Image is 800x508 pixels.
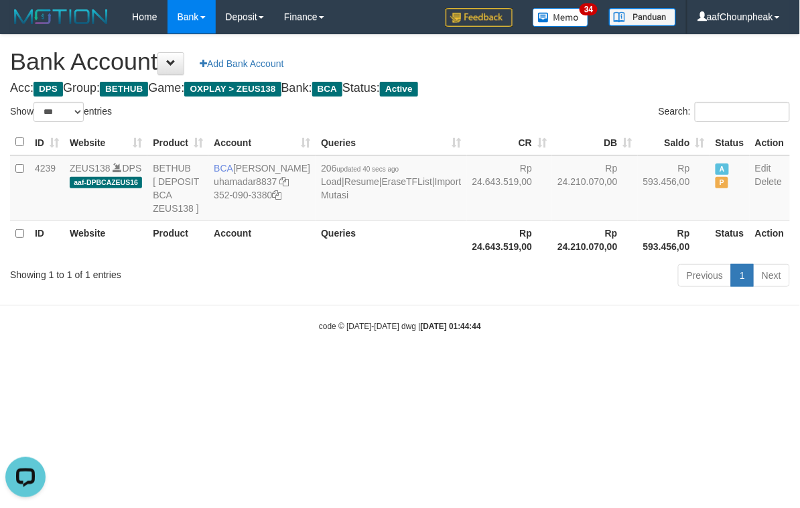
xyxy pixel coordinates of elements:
span: BETHUB [100,82,148,97]
input: Search: [695,102,790,122]
th: CR: activate to sort column ascending [467,129,553,155]
a: Delete [755,176,782,187]
span: Paused [716,177,729,188]
td: DPS [64,155,147,221]
span: 34 [580,3,598,15]
th: ID: activate to sort column ascending [29,129,64,155]
td: Rp 24.643.519,00 [467,155,553,221]
a: Copy 3520903380 to clipboard [272,190,281,200]
td: 4239 [29,155,64,221]
a: ZEUS138 [70,163,111,174]
img: Button%20Memo.svg [533,8,589,27]
button: Open LiveChat chat widget [5,5,46,46]
select: Showentries [34,102,84,122]
h1: Bank Account [10,48,790,75]
img: panduan.png [609,8,676,26]
th: Account [208,220,316,259]
span: aaf-DPBCAZEUS16 [70,177,142,188]
th: Queries: activate to sort column ascending [316,129,466,155]
td: Rp 593.456,00 [638,155,710,221]
span: DPS [34,82,63,97]
a: Import Mutasi [321,176,461,200]
a: Next [753,264,790,287]
th: Website [64,220,147,259]
span: Active [380,82,418,97]
span: BCA [214,163,233,174]
img: MOTION_logo.png [10,7,112,27]
a: uhamadar8837 [214,176,277,187]
a: EraseTFList [382,176,432,187]
a: Load [321,176,342,187]
th: Status [710,129,750,155]
th: Rp 24.643.519,00 [467,220,553,259]
th: Product: activate to sort column ascending [147,129,208,155]
th: Website: activate to sort column ascending [64,129,147,155]
th: Rp 593.456,00 [638,220,710,259]
span: Active [716,164,729,175]
td: [PERSON_NAME] 352-090-3380 [208,155,316,221]
td: Rp 24.210.070,00 [552,155,638,221]
span: 206 [321,163,399,174]
th: Action [750,129,790,155]
a: Resume [344,176,379,187]
label: Show entries [10,102,112,122]
strong: [DATE] 01:44:44 [421,322,481,331]
a: Copy uhamadar8837 to clipboard [279,176,289,187]
th: DB: activate to sort column ascending [552,129,638,155]
h4: Acc: Group: Game: Bank: Status: [10,82,790,95]
a: Add Bank Account [191,52,292,75]
a: Previous [678,264,732,287]
img: Feedback.jpg [446,8,513,27]
th: Action [750,220,790,259]
span: OXPLAY > ZEUS138 [184,82,281,97]
th: Product [147,220,208,259]
a: 1 [731,264,754,287]
label: Search: [659,102,790,122]
th: Saldo: activate to sort column ascending [638,129,710,155]
th: Queries [316,220,466,259]
th: Account: activate to sort column ascending [208,129,316,155]
small: code © [DATE]-[DATE] dwg | [319,322,481,331]
td: BETHUB [ DEPOSIT BCA ZEUS138 ] [147,155,208,221]
th: Rp 24.210.070,00 [552,220,638,259]
a: Edit [755,163,771,174]
th: Status [710,220,750,259]
div: Showing 1 to 1 of 1 entries [10,263,324,281]
th: ID [29,220,64,259]
span: updated 40 secs ago [337,166,399,173]
span: | | | [321,163,461,200]
span: BCA [312,82,342,97]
